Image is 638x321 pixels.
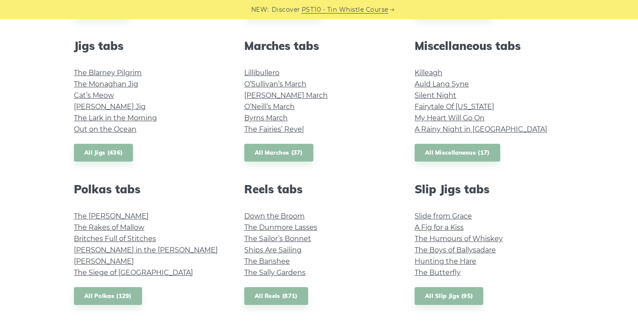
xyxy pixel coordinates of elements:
[74,257,134,265] a: [PERSON_NAME]
[244,39,394,53] h2: Marches tabs
[74,223,144,232] a: The Rakes of Mallow
[244,246,302,254] a: Ships Are Sailing
[244,223,317,232] a: The Dunmore Lasses
[415,125,547,133] a: A Rainy Night in [GEOGRAPHIC_DATA]
[244,287,308,305] a: All Reels (871)
[74,182,223,196] h2: Polkas tabs
[415,257,476,265] a: Hunting the Hare
[415,223,464,232] a: A Fig for a Kiss
[415,39,564,53] h2: Miscellaneous tabs
[415,80,469,88] a: Auld Lang Syne
[74,268,193,277] a: The Siege of [GEOGRAPHIC_DATA]
[244,268,306,277] a: The Sally Gardens
[244,69,279,77] a: Lillibullero
[74,80,138,88] a: The Monaghan Jig
[415,246,496,254] a: The Boys of Ballysadare
[244,103,295,111] a: O’Neill’s March
[415,268,461,277] a: The Butterfly
[415,212,472,220] a: Slide from Grace
[74,103,146,111] a: [PERSON_NAME] Jig
[244,257,290,265] a: The Banshee
[244,125,304,133] a: The Fairies’ Revel
[244,114,288,122] a: Byrns March
[74,144,133,162] a: All Jigs (436)
[74,125,136,133] a: Out on the Ocean
[244,212,305,220] a: Down the Broom
[74,235,156,243] a: Britches Full of Stitches
[244,144,313,162] a: All Marches (37)
[415,114,485,122] a: My Heart Will Go On
[415,287,483,305] a: All Slip Jigs (95)
[74,212,149,220] a: The [PERSON_NAME]
[415,144,500,162] a: All Miscellaneous (17)
[74,287,142,305] a: All Polkas (129)
[415,69,442,77] a: Killeagh
[251,5,269,15] span: NEW:
[272,5,300,15] span: Discover
[244,91,328,99] a: [PERSON_NAME] March
[74,69,142,77] a: The Blarney Pilgrim
[244,80,306,88] a: O’Sullivan’s March
[74,91,114,99] a: Cat’s Meow
[415,91,456,99] a: Silent Night
[415,235,503,243] a: The Humours of Whiskey
[74,39,223,53] h2: Jigs tabs
[74,114,157,122] a: The Lark in the Morning
[244,235,311,243] a: The Sailor’s Bonnet
[74,246,218,254] a: [PERSON_NAME] in the [PERSON_NAME]
[302,5,389,15] a: PST10 - Tin Whistle Course
[415,103,494,111] a: Fairytale Of [US_STATE]
[415,182,564,196] h2: Slip Jigs tabs
[244,182,394,196] h2: Reels tabs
